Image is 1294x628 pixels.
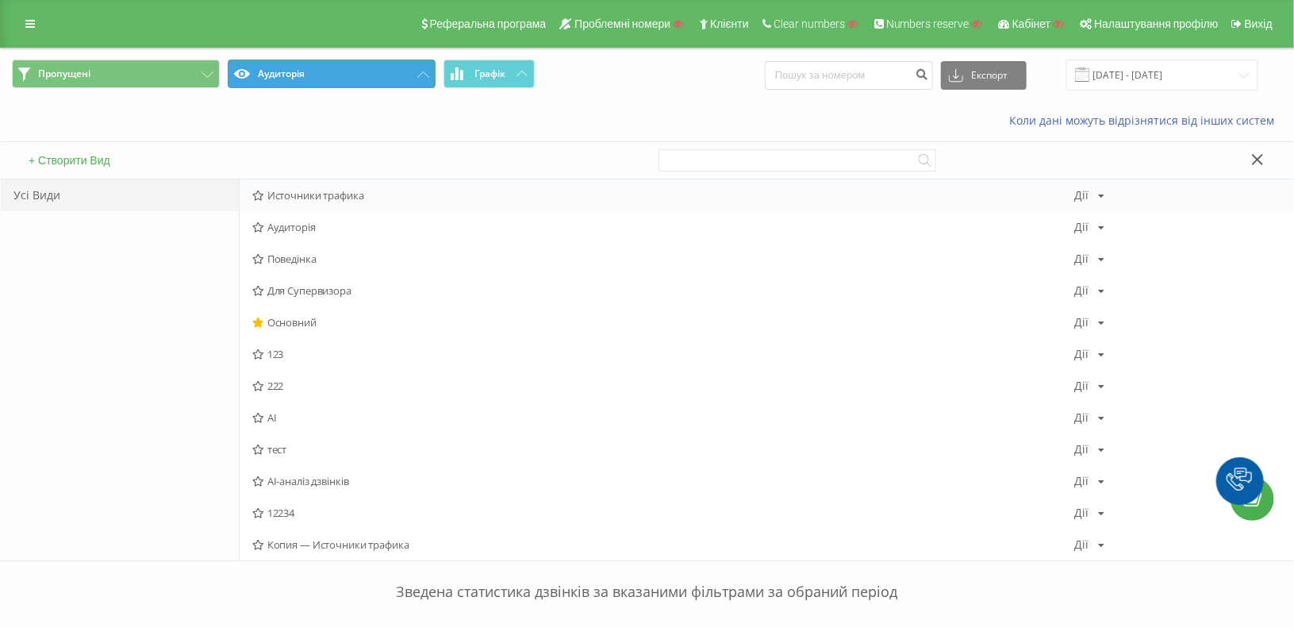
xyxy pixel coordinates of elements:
div: Дії [1075,253,1089,264]
button: Експорт [941,61,1027,90]
div: Дії [1075,539,1089,550]
span: AI-аналіз дзвінків [252,476,1075,487]
div: Дії [1075,222,1089,233]
span: тест [252,444,1075,455]
span: Реферальна програма [430,17,547,30]
span: Поведінка [252,253,1075,264]
span: Numbers reserve [886,17,970,30]
div: Дії [1075,476,1089,487]
button: Аудиторія [228,60,436,88]
a: Коли дані можуть відрізнятися вiд інших систем [1009,113,1282,128]
p: Зведена статистика дзвінків за вказаними фільтрами за обраний період [12,550,1282,603]
span: Основний [252,317,1075,328]
div: Дії [1075,380,1089,391]
div: Дії [1075,285,1089,296]
div: Дії [1075,412,1089,423]
span: Графік [474,68,505,79]
span: Клієнти [710,17,749,30]
div: Дії [1075,444,1089,455]
span: Источники трафика [252,190,1075,201]
button: + Створити Вид [24,153,115,168]
span: Вихід [1245,17,1273,30]
span: 123 [252,349,1075,360]
span: Clear numbers [774,17,845,30]
span: 12234 [252,507,1075,518]
span: Налаштування профілю [1094,17,1218,30]
span: Проблемні номери [574,17,670,30]
span: Копия — Источники трафика [252,539,1075,550]
input: Пошук за номером [765,61,933,90]
button: Графік [443,60,535,88]
div: Дії [1075,507,1089,518]
button: Закрити [1246,152,1269,169]
span: 222 [252,380,1075,391]
span: Аудиторія [252,222,1075,233]
div: Дії [1075,190,1089,201]
div: Дії [1075,349,1089,360]
span: Для Супервизора [252,285,1075,296]
div: Усі Види [1,179,239,211]
span: Пропущені [38,67,90,80]
button: Пропущені [12,60,220,88]
span: AI [252,412,1075,423]
span: Кабінет [1012,17,1051,30]
div: Дії [1075,317,1089,328]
